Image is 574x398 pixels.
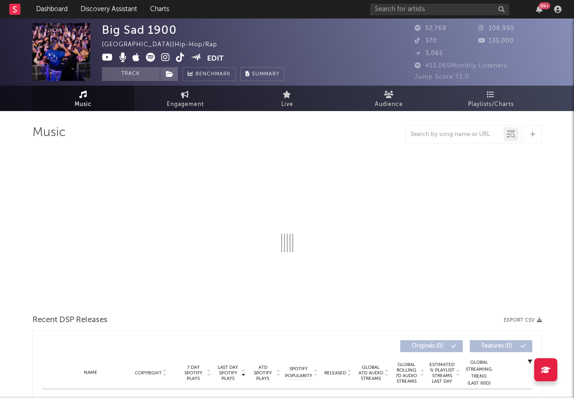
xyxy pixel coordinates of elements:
[32,86,134,111] a: Music
[406,131,504,138] input: Search by song name or URL
[429,362,455,384] span: Estimated % Playlist Streams Last Day
[236,86,338,111] a: Live
[207,53,224,64] button: Edit
[536,6,542,13] button: 99+
[181,365,206,381] span: 7 Day Spotify Plays
[61,369,121,376] div: Name
[338,86,440,111] a: Audience
[400,340,463,352] button: Originals(0)
[102,39,228,50] div: [GEOGRAPHIC_DATA] | Hip-Hop/Rap
[415,74,469,80] span: Jump Score: 73.0
[134,86,236,111] a: Engagement
[468,99,514,110] span: Playlists/Charts
[478,38,514,44] span: 135,000
[135,370,162,376] span: Copyright
[415,50,443,56] span: 3,065
[470,340,532,352] button: Features(0)
[358,365,384,381] span: Global ATD Audio Streams
[394,362,419,384] span: Global Rolling 7D Audio Streams
[370,4,509,15] input: Search for artists
[196,69,231,80] span: Benchmark
[102,23,177,37] div: Big Sad 1900
[415,38,437,44] span: 370
[415,63,507,69] span: 413,069 Monthly Listeners
[32,315,107,326] span: Recent DSP Releases
[476,343,518,349] span: Features ( 0 )
[216,365,240,381] span: Last Day Spotify Plays
[465,359,493,387] div: Global Streaming Trend (Last 60D)
[285,366,312,379] span: Spotify Popularity
[406,343,449,349] span: Originals ( 0 )
[440,86,542,111] a: Playlists/Charts
[324,370,346,376] span: Released
[504,317,542,323] button: Export CSV
[75,99,92,110] span: Music
[539,2,550,9] div: 99 +
[240,67,284,81] button: Summary
[102,67,160,81] button: Track
[478,25,514,31] span: 108,950
[281,99,293,110] span: Live
[252,72,279,77] span: Summary
[167,99,204,110] span: Engagement
[415,25,447,31] span: 52,768
[183,67,236,81] a: Benchmark
[251,365,275,381] span: ATD Spotify Plays
[375,99,403,110] span: Audience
